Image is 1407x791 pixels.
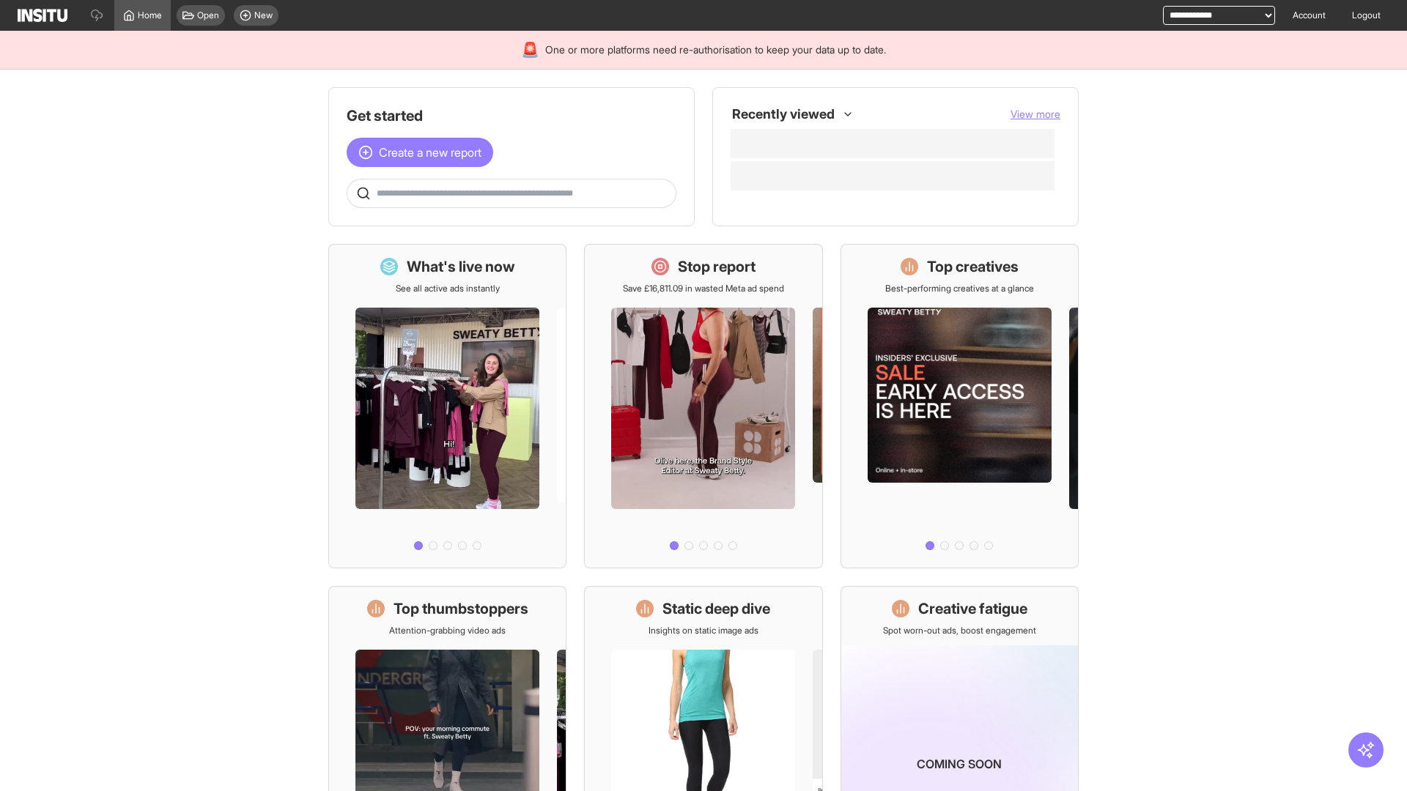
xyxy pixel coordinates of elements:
[18,9,67,22] img: Logo
[347,105,676,126] h1: Get started
[396,283,500,294] p: See all active ads instantly
[662,598,770,619] h1: Static deep dive
[197,10,219,21] span: Open
[328,244,566,568] a: What's live nowSee all active ads instantly
[841,244,1079,568] a: Top creativesBest-performing creatives at a glance
[254,10,273,21] span: New
[678,256,756,277] h1: Stop report
[347,138,493,167] button: Create a new report
[885,283,1034,294] p: Best-performing creatives at a glance
[1011,108,1060,120] span: View more
[389,625,506,636] p: Attention-grabbing video ads
[649,625,758,636] p: Insights on static image ads
[379,144,481,161] span: Create a new report
[584,244,822,568] a: Stop reportSave £16,811.09 in wasted Meta ad spend
[927,256,1019,277] h1: Top creatives
[394,598,528,619] h1: Top thumbstoppers
[545,42,886,57] span: One or more platforms need re-authorisation to keep your data up to date.
[1011,107,1060,122] button: View more
[521,40,539,60] div: 🚨
[623,283,784,294] p: Save £16,811.09 in wasted Meta ad spend
[407,256,515,277] h1: What's live now
[138,10,162,21] span: Home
